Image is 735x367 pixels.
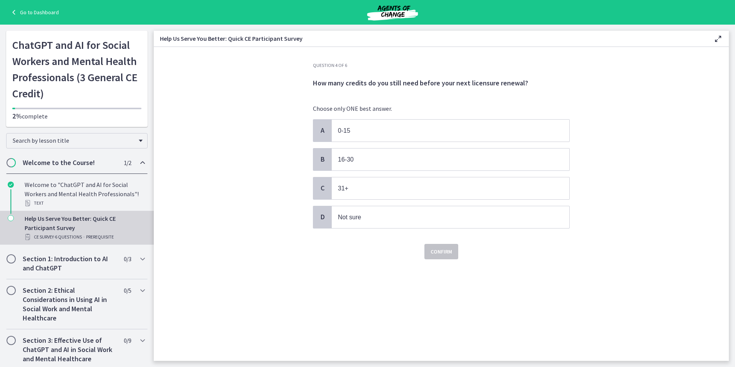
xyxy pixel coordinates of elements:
[83,232,85,242] span: ·
[318,155,327,164] span: B
[424,244,458,259] button: Confirm
[12,112,22,120] span: 2%
[6,133,148,148] div: Search by lesson title
[124,254,131,264] span: 0 / 3
[124,158,131,167] span: 1 / 2
[338,214,361,220] span: Not sure
[431,247,452,256] span: Confirm
[338,156,354,163] span: 16-30
[318,183,327,193] span: C
[23,336,116,364] h2: Section 3: Effective Use of ChatGPT and AI in Social Work and Mental Healthcare
[8,182,14,188] i: Completed
[9,8,59,17] a: Go to Dashboard
[160,34,701,43] h3: Help Us Serve You Better: Quick CE Participant Survey
[313,104,570,113] p: Choose only ONE best answer.
[25,199,145,208] div: Text
[346,3,439,22] img: Agents of Change Social Work Test Prep
[25,232,145,242] div: CE Survey
[54,232,82,242] span: · 6 Questions
[313,78,528,87] span: How many credits do you still need before your next licensure renewal?
[318,126,327,135] span: A
[12,112,141,121] p: complete
[25,214,145,242] div: Help Us Serve You Better: Quick CE Participant Survey
[124,286,131,295] span: 0 / 5
[86,232,114,242] span: PREREQUISITE
[318,212,327,222] span: D
[23,286,116,323] h2: Section 2: Ethical Considerations in Using AI in Social Work and Mental Healthcare
[338,185,348,192] span: 31+
[23,158,116,167] h2: Welcome to the Course!
[23,254,116,273] h2: Section 1: Introduction to AI and ChatGPT
[25,180,145,208] div: Welcome to "ChatGPT and AI for Social Workers and Mental Health Professionals"!
[313,62,570,68] h3: Question 4 of 6
[13,137,135,144] span: Search by lesson title
[124,336,131,345] span: 0 / 9
[338,127,350,134] span: 0-15
[12,37,141,102] h1: ChatGPT and AI for Social Workers and Mental Health Professionals (3 General CE Credit)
